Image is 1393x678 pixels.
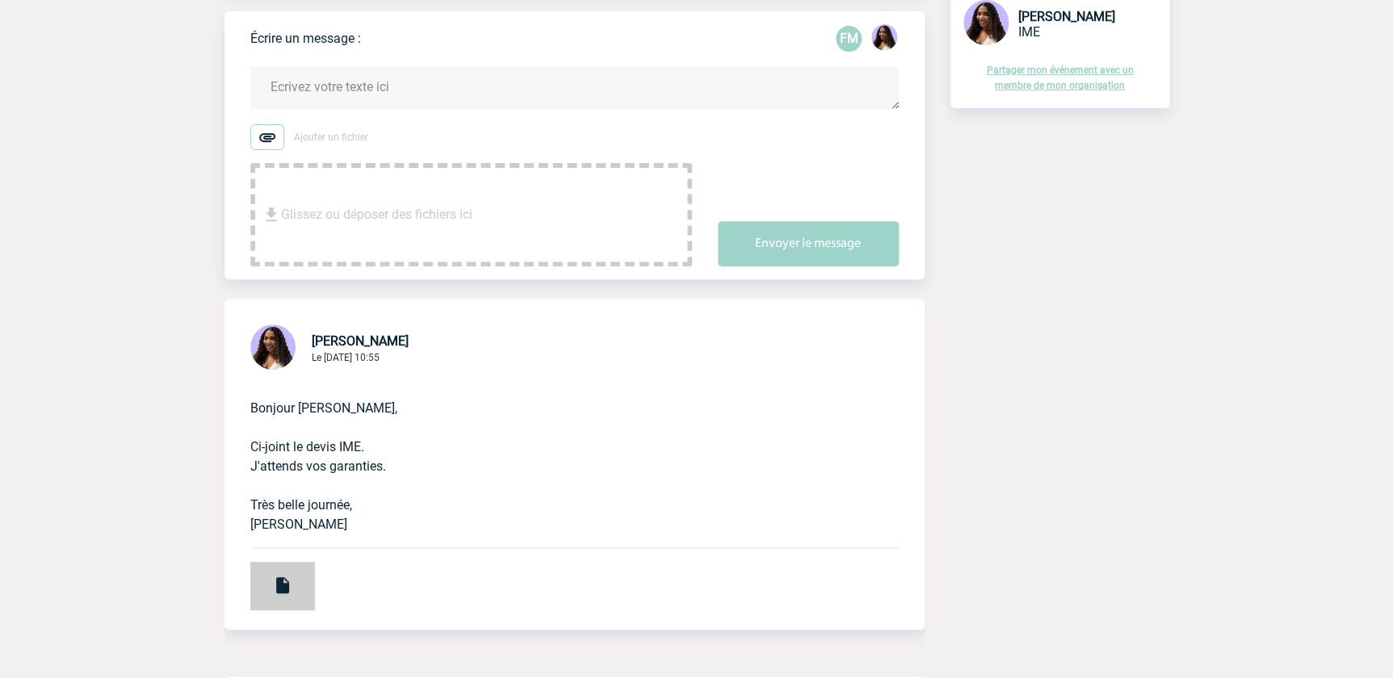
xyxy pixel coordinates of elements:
img: file_download.svg [262,205,281,224]
div: Jessica NETO BOGALHO [871,24,897,53]
p: Écrire un message : [250,31,361,46]
img: 131234-0.jpg [871,24,897,50]
span: Le [DATE] 10:55 [312,352,380,363]
span: IME [1018,24,1040,40]
button: Envoyer le message [718,221,899,266]
a: Devis PRO453208 ABEILLE IARD & SANTE.pdf [224,571,315,586]
div: Florence MATHIEU [836,26,862,52]
p: FM [836,26,862,52]
img: 131234-0.jpg [250,324,296,370]
span: [PERSON_NAME] [312,333,409,349]
span: Glissez ou déposer des fichiers ici [281,174,472,255]
p: Bonjour [PERSON_NAME], Ci-joint le devis IME. J'attends vos garanties. Très belle journée, [PERSO... [250,373,854,534]
span: Ajouter un fichier [294,132,368,143]
a: Partager mon événement avec un membre de mon organisation [987,65,1134,91]
span: [PERSON_NAME] [1018,9,1115,24]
